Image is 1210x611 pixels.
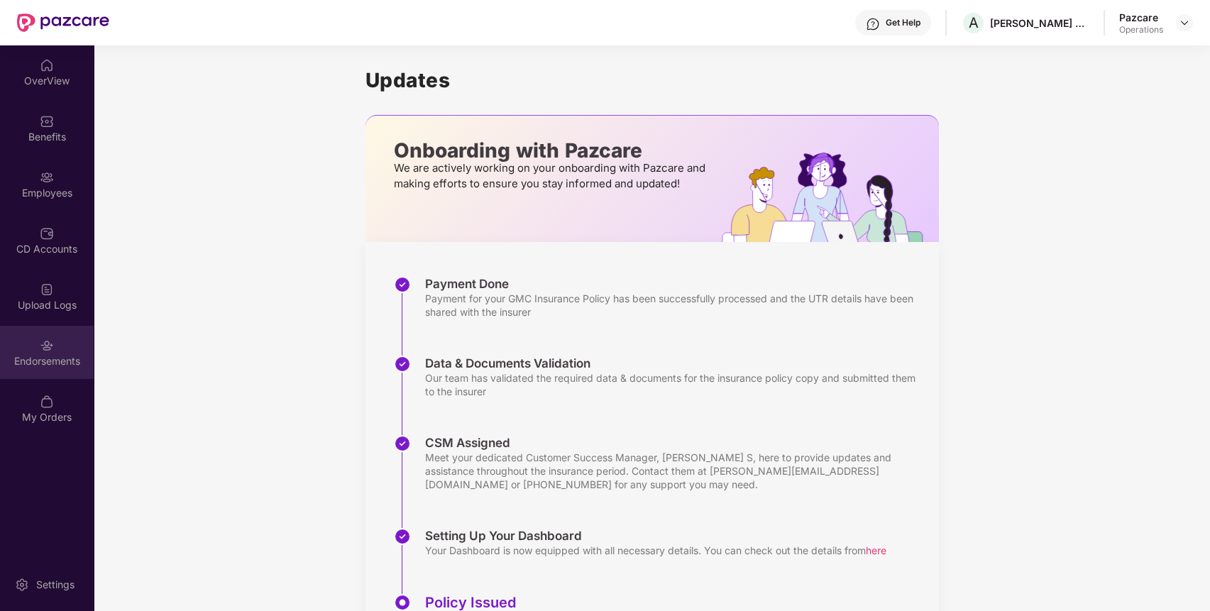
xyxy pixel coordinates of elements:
[394,594,411,611] img: svg+xml;base64,PHN2ZyBpZD0iU3RlcC1BY3RpdmUtMzJ4MzIiIHhtbG5zPSJodHRwOi8vd3d3LnczLm9yZy8yMDAwL3N2Zy...
[40,395,54,409] img: svg+xml;base64,PHN2ZyBpZD0iTXlfT3JkZXJzIiBkYXRhLW5hbWU9Ik15IE9yZGVycyIgeG1sbnM9Imh0dHA6Ly93d3cudz...
[17,13,109,32] img: New Pazcare Logo
[40,170,54,185] img: svg+xml;base64,PHN2ZyBpZD0iRW1wbG95ZWVzIiB4bWxucz0iaHR0cDovL3d3dy53My5vcmcvMjAwMC9zdmciIHdpZHRoPS...
[425,528,886,544] div: Setting Up Your Dashboard
[425,356,925,371] div: Data & Documents Validation
[394,528,411,545] img: svg+xml;base64,PHN2ZyBpZD0iU3RlcC1Eb25lLTMyeDMyIiB4bWxucz0iaHR0cDovL3d3dy53My5vcmcvMjAwMC9zdmciIH...
[40,114,54,128] img: svg+xml;base64,PHN2ZyBpZD0iQmVuZWZpdHMiIHhtbG5zPSJodHRwOi8vd3d3LnczLm9yZy8yMDAwL3N2ZyIgd2lkdGg9Ij...
[425,435,925,451] div: CSM Assigned
[40,282,54,297] img: svg+xml;base64,PHN2ZyBpZD0iVXBsb2FkX0xvZ3MiIGRhdGEtbmFtZT0iVXBsb2FkIExvZ3MiIHhtbG5zPSJodHRwOi8vd3...
[40,58,54,72] img: svg+xml;base64,PHN2ZyBpZD0iSG9tZSIgeG1sbnM9Imh0dHA6Ly93d3cudzMub3JnLzIwMDAvc3ZnIiB3aWR0aD0iMjAiIG...
[365,68,939,92] h1: Updates
[40,226,54,241] img: svg+xml;base64,PHN2ZyBpZD0iQ0RfQWNjb3VudHMiIGRhdGEtbmFtZT0iQ0QgQWNjb3VudHMiIHhtbG5zPSJodHRwOi8vd3...
[15,578,29,592] img: svg+xml;base64,PHN2ZyBpZD0iU2V0dGluZy0yMHgyMCIgeG1sbnM9Imh0dHA6Ly93d3cudzMub3JnLzIwMDAvc3ZnIiB3aW...
[394,144,710,157] p: Onboarding with Pazcare
[425,292,925,319] div: Payment for your GMC Insurance Policy has been successfully processed and the UTR details have be...
[425,451,925,491] div: Meet your dedicated Customer Success Manager, [PERSON_NAME] S, here to provide updates and assist...
[866,544,886,556] span: here
[1119,11,1163,24] div: Pazcare
[886,17,920,28] div: Get Help
[425,594,862,611] div: Policy Issued
[722,153,938,242] img: hrOnboarding
[32,578,79,592] div: Settings
[1179,17,1190,28] img: svg+xml;base64,PHN2ZyBpZD0iRHJvcGRvd24tMzJ4MzIiIHhtbG5zPSJodHRwOi8vd3d3LnczLm9yZy8yMDAwL3N2ZyIgd2...
[866,17,880,31] img: svg+xml;base64,PHN2ZyBpZD0iSGVscC0zMngzMiIgeG1sbnM9Imh0dHA6Ly93d3cudzMub3JnLzIwMDAvc3ZnIiB3aWR0aD...
[40,338,54,353] img: svg+xml;base64,PHN2ZyBpZD0iRW5kb3JzZW1lbnRzIiB4bWxucz0iaHR0cDovL3d3dy53My5vcmcvMjAwMC9zdmciIHdpZH...
[394,435,411,452] img: svg+xml;base64,PHN2ZyBpZD0iU3RlcC1Eb25lLTMyeDMyIiB4bWxucz0iaHR0cDovL3d3dy53My5vcmcvMjAwMC9zdmciIH...
[425,276,925,292] div: Payment Done
[990,16,1089,30] div: [PERSON_NAME] AGRI GENETICS
[1119,24,1163,35] div: Operations
[394,356,411,373] img: svg+xml;base64,PHN2ZyBpZD0iU3RlcC1Eb25lLTMyeDMyIiB4bWxucz0iaHR0cDovL3d3dy53My5vcmcvMjAwMC9zdmciIH...
[969,14,979,31] span: A
[425,371,925,398] div: Our team has validated the required data & documents for the insurance policy copy and submitted ...
[394,160,710,192] p: We are actively working on your onboarding with Pazcare and making efforts to ensure you stay inf...
[425,544,886,557] div: Your Dashboard is now equipped with all necessary details. You can check out the details from
[394,276,411,293] img: svg+xml;base64,PHN2ZyBpZD0iU3RlcC1Eb25lLTMyeDMyIiB4bWxucz0iaHR0cDovL3d3dy53My5vcmcvMjAwMC9zdmciIH...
